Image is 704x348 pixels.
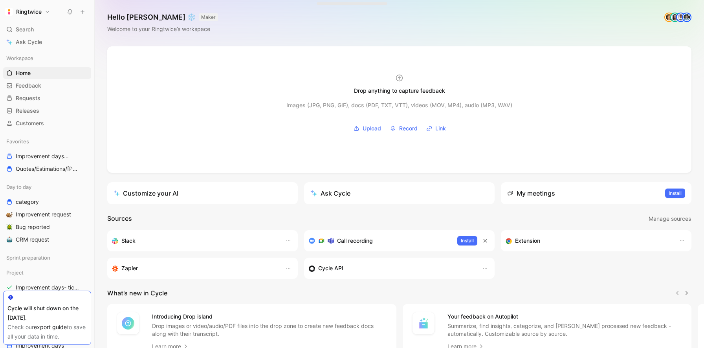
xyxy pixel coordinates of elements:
span: Install [461,237,474,245]
span: Improvement days- tickets ready [16,284,82,291]
p: Summarize, find insights, categorize, and [PERSON_NAME] processed new feedback - automatically. C... [447,322,682,338]
h4: Introducing Drop island [152,312,387,321]
span: Record [399,124,418,133]
a: 🐌Improvement request [3,209,91,220]
a: Improvement days- tickets ready [3,282,91,293]
span: Releases [16,107,39,115]
button: MAKER [199,13,218,21]
button: Manage sources [648,214,691,224]
span: Improvement request [16,211,71,218]
button: 🐌 [5,210,14,219]
span: Favorites [6,137,29,145]
div: Images (JPG, PNG, GIF), docs (PDF, TXT, VTT), videos (MOV, MP4), audio (MP3, WAV) [286,101,512,110]
h1: Ringtwice [16,8,42,15]
h4: Your feedback on Autopilot [447,312,682,321]
span: Sprint preparation [6,254,50,262]
button: RingtwiceRingtwice [3,6,52,17]
div: Workspace [3,52,91,64]
span: Install [669,189,682,197]
div: Sync your customers, send feedback and get updates in Slack [112,236,277,245]
button: Install [665,189,685,198]
button: Install [457,236,477,245]
button: Link [423,123,449,134]
div: Check our to save all your data in time. [7,322,87,341]
h3: Cycle API [318,264,343,273]
h2: What’s new in Cycle [107,288,167,298]
span: Home [16,69,31,77]
h3: Extension [515,236,540,245]
div: Project [3,267,91,278]
div: Day to daycategory🐌Improvement request🪲Bug reported🤖CRM request [3,181,91,245]
img: Ringtwice [5,8,13,16]
span: Workspace [6,54,33,62]
img: 🤖 [6,236,13,243]
span: Improvement days [16,152,75,161]
button: 🤖 [5,235,14,244]
a: Improvement daysTeam view [3,150,91,162]
h3: Zapier [121,264,138,273]
div: My meetings [507,189,555,198]
p: Drop images or video/audio/PDF files into the drop zone to create new feedback docs along with th... [152,322,387,338]
a: export guide [34,324,67,330]
img: avatar [665,13,673,21]
span: Feedback [16,82,41,90]
h3: Slack [121,236,136,245]
a: Releases [3,105,91,117]
span: Upload [363,124,381,133]
div: Cycle will shut down on the [DATE]. [7,304,87,322]
span: category [16,198,39,206]
span: Ask Cycle [16,37,42,47]
a: Feedback [3,80,91,92]
h2: Sources [107,214,132,224]
button: Upload [350,123,384,134]
img: avatar [671,13,679,21]
span: Bug reported [16,223,50,231]
img: 🪲 [6,224,13,230]
img: avatar [677,13,685,21]
span: Customers [16,119,44,127]
div: Drop anything to capture feedback [354,86,445,95]
div: Welcome to your Ringtwice’s workspace [107,24,218,34]
h1: Hello [PERSON_NAME] ❄️ [107,13,218,22]
a: Customize your AI [107,182,298,204]
a: Customers [3,117,91,129]
a: Ask Cycle [3,36,91,48]
span: Link [435,124,446,133]
a: 🪲Bug reported [3,221,91,233]
div: Sync customers & send feedback from custom sources. Get inspired by our favorite use case [309,264,474,273]
div: Sprint preparation [3,252,91,264]
span: Quotes/Estimations/[PERSON_NAME] [16,165,78,173]
div: Favorites [3,136,91,147]
span: Search [16,25,34,34]
span: Manage sources [649,214,691,223]
div: ProjectImprovement days- tickets readyimprovement days- ALL♟️Card investigations [3,267,91,319]
button: Record [387,123,420,134]
span: CRM request [16,236,49,244]
div: Customize your AI [114,189,178,198]
button: Ask Cycle [304,182,495,204]
div: Ask Cycle [310,189,350,198]
span: Day to day [6,183,31,191]
a: category [3,196,91,208]
a: Requests [3,92,91,104]
img: 🐌 [6,211,13,218]
div: Capture feedback from anywhere on the web [506,236,671,245]
span: Requests [16,94,40,102]
button: 🪲 [5,222,14,232]
div: Search [3,24,91,35]
a: Home [3,67,91,79]
img: avatar [683,13,691,21]
span: Project [6,269,24,277]
div: Capture feedback from thousands of sources with Zapier (survey results, recordings, sheets, etc). [112,264,277,273]
div: Record & transcribe meetings from Zoom, Meet & Teams. [309,236,451,245]
a: 🤖CRM request [3,234,91,245]
a: Quotes/Estimations/[PERSON_NAME] [3,163,91,175]
h3: Call recording [337,236,373,245]
div: Sprint preparation [3,252,91,266]
div: Day to day [3,181,91,193]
